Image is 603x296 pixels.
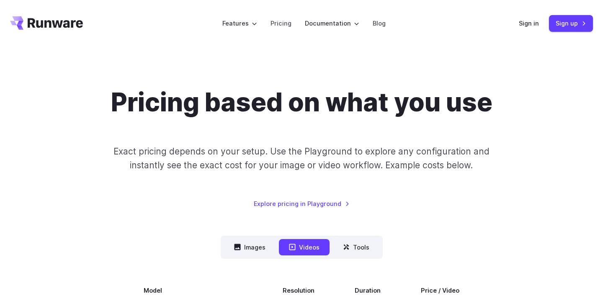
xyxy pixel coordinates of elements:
[279,239,330,255] button: Videos
[333,239,379,255] button: Tools
[224,239,276,255] button: Images
[254,199,350,208] a: Explore pricing in Playground
[222,18,257,28] label: Features
[549,15,593,31] a: Sign up
[271,18,291,28] a: Pricing
[305,18,359,28] label: Documentation
[519,18,539,28] a: Sign in
[111,87,492,118] h1: Pricing based on what you use
[98,144,505,172] p: Exact pricing depends on your setup. Use the Playground to explore any configuration and instantl...
[373,18,386,28] a: Blog
[10,16,83,30] a: Go to /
